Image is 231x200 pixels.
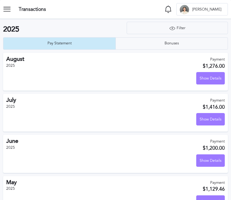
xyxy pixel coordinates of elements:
[44,41,75,46] div: Pay Statement
[127,22,228,34] button: Filter
[6,56,123,62] h2: August
[6,145,15,150] span: 2025
[3,37,115,50] button: Pay Statement
[210,57,225,62] div: Payment
[197,113,224,126] div: Show Details
[6,97,123,103] h2: July
[180,5,189,14] div: M
[203,186,225,192] h3: $1,129.46
[203,104,225,110] h3: $1,416.00
[6,186,15,191] span: 2025
[210,98,225,103] div: Payment
[176,3,228,16] button: M[PERSON_NAME]
[6,63,15,68] span: 2025
[210,181,225,185] div: Payment
[3,25,124,34] h2: 2025
[161,41,182,46] div: Bonuses
[19,7,46,12] h3: Transactions
[197,72,224,85] div: Show Details
[196,72,225,84] button: Show Details
[210,139,225,144] div: Payment
[196,113,225,125] button: Show Details
[6,138,123,144] h2: June
[197,155,224,167] div: Show Details
[6,179,123,186] h2: May
[196,154,225,167] button: Show Details
[203,63,225,69] h3: $1,276.00
[203,145,225,151] h3: $1,200.00
[189,7,224,12] span: [PERSON_NAME]
[115,37,228,50] button: Bonuses
[6,104,15,109] span: 2025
